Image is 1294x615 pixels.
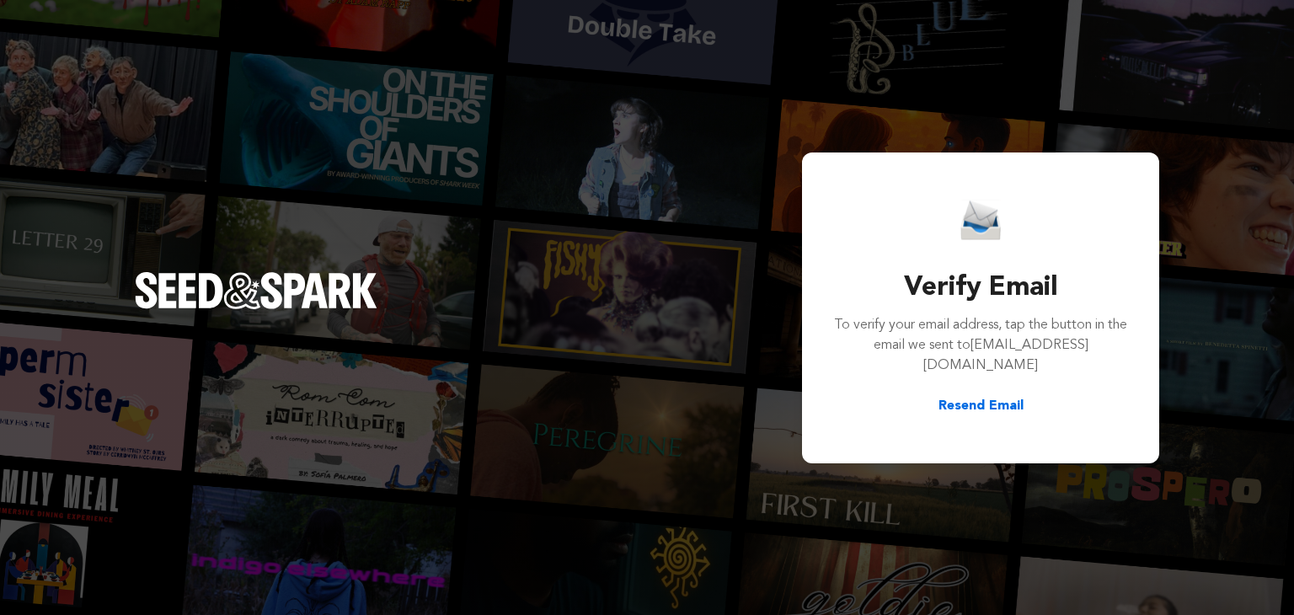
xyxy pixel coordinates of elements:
span: [EMAIL_ADDRESS][DOMAIN_NAME] [923,339,1088,372]
p: To verify your email address, tap the button in the email we sent to [832,315,1129,376]
h3: Verify Email [832,268,1129,308]
button: Resend Email [938,396,1024,416]
a: Seed&Spark Homepage [135,272,377,343]
img: Seed&Spark Email Icon [960,200,1001,241]
img: Seed&Spark Logo [135,272,377,309]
